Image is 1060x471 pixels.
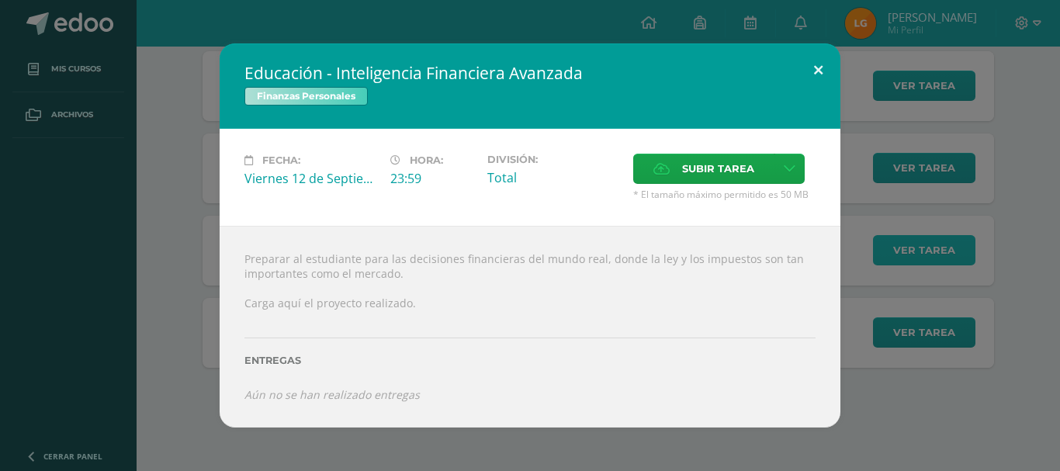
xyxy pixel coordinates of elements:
span: Hora: [410,154,443,166]
span: Subir tarea [682,154,754,183]
h2: Educación - Inteligencia Financiera Avanzada [244,62,816,84]
span: Fecha: [262,154,300,166]
div: Total [487,169,621,186]
div: 23:59 [390,170,475,187]
button: Close (Esc) [796,43,840,96]
label: División: [487,154,621,165]
div: Viernes 12 de Septiembre [244,170,378,187]
i: Aún no se han realizado entregas [244,387,420,402]
span: * El tamaño máximo permitido es 50 MB [633,188,816,201]
div: Preparar al estudiante para las decisiones financieras del mundo real, donde la ley y los impuest... [220,226,840,427]
label: Entregas [244,355,816,366]
span: Finanzas Personales [244,87,368,106]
